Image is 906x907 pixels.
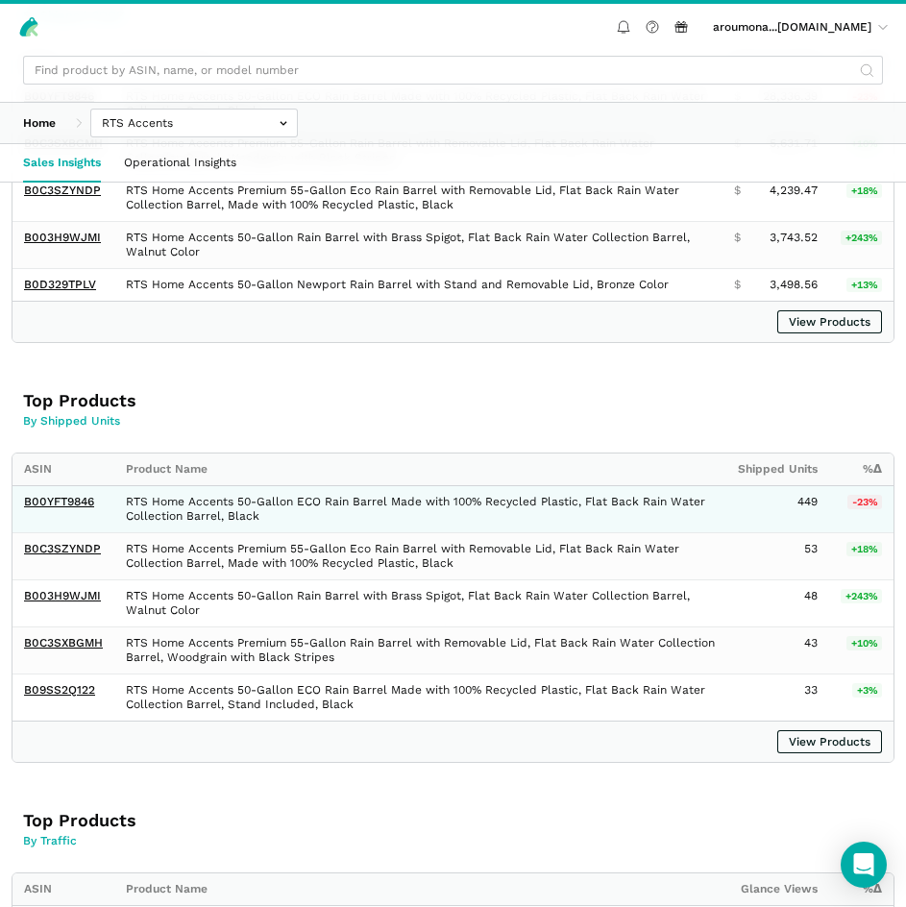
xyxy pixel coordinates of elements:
[777,730,882,753] a: View Products
[726,533,829,580] td: 53
[24,542,101,555] a: B0C3SZYNDP
[12,453,114,486] th: ASIN
[734,278,741,292] span: $
[23,809,460,832] h3: Top Products
[846,184,882,198] span: +18%
[24,589,101,602] a: B003H9WJMI
[114,580,726,627] td: RTS Home Accents 50-Gallon Rain Barrel with Brass Spigot, Flat Back Rain Water Collection Barrel,...
[114,269,722,302] td: RTS Home Accents 50-Gallon Newport Rain Barrel with Stand and Removable Lid, Bronze Color
[24,184,101,197] a: B0C3SZYNDP
[23,389,460,412] h3: Top Products
[24,495,94,508] a: B00YFT9846
[770,278,818,292] span: 3,498.56
[23,832,460,849] p: By Traffic
[846,542,882,556] span: +18%
[829,453,894,486] th: %Δ
[114,486,726,533] td: RTS Home Accents 50-Gallon ECO Rain Barrel Made with 100% Recycled Plastic, Flat Back Rain Water ...
[734,184,741,198] span: $
[24,636,103,650] a: B0C3SXBGMH
[23,412,460,429] p: By Shipped Units
[114,533,726,580] td: RTS Home Accents Premium 55-Gallon Eco Rain Barrel with Removable Lid, Flat Back Rain Water Colle...
[841,842,887,888] div: Open Intercom Messenger
[726,453,829,486] th: Shipped Units
[841,589,882,603] span: +243%
[777,310,882,333] a: View Products
[770,231,818,245] span: 3,743.52
[729,873,829,906] th: Glance Views
[726,674,829,722] td: 33
[713,20,871,35] span: aroumona...[DOMAIN_NAME]
[707,17,894,37] a: aroumona...[DOMAIN_NAME]
[90,109,298,137] input: RTS Accents
[112,144,248,182] a: Operational Insights
[846,636,882,650] span: +10%
[114,873,729,906] th: Product Name
[12,873,114,906] th: ASIN
[114,674,726,722] td: RTS Home Accents 50-Gallon ECO Rain Barrel Made with 100% Recycled Plastic, Flat Back Rain Water ...
[114,222,722,269] td: RTS Home Accents 50-Gallon Rain Barrel with Brass Spigot, Flat Back Rain Water Collection Barrel,...
[24,278,96,291] a: B0D329TPLV
[24,683,95,697] a: B09SS2Q122
[847,495,882,509] span: -23%
[852,683,882,698] span: +3%
[829,873,894,906] th: %Δ
[114,175,722,222] td: RTS Home Accents Premium 55-Gallon Eco Rain Barrel with Removable Lid, Flat Back Rain Water Colle...
[841,231,882,245] span: +243%
[114,627,726,674] td: RTS Home Accents Premium 55-Gallon Rain Barrel with Removable Lid, Flat Back Rain Water Collectio...
[12,109,67,137] a: Home
[12,144,112,182] a: Sales Insights
[726,580,829,627] td: 48
[846,278,882,292] span: +13%
[726,486,829,533] td: 449
[23,56,883,85] input: Find product by ASIN, name, or model number
[734,231,741,245] span: $
[24,231,101,244] a: B003H9WJMI
[770,184,818,198] span: 4,239.47
[114,453,726,486] th: Product Name
[726,627,829,674] td: 43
